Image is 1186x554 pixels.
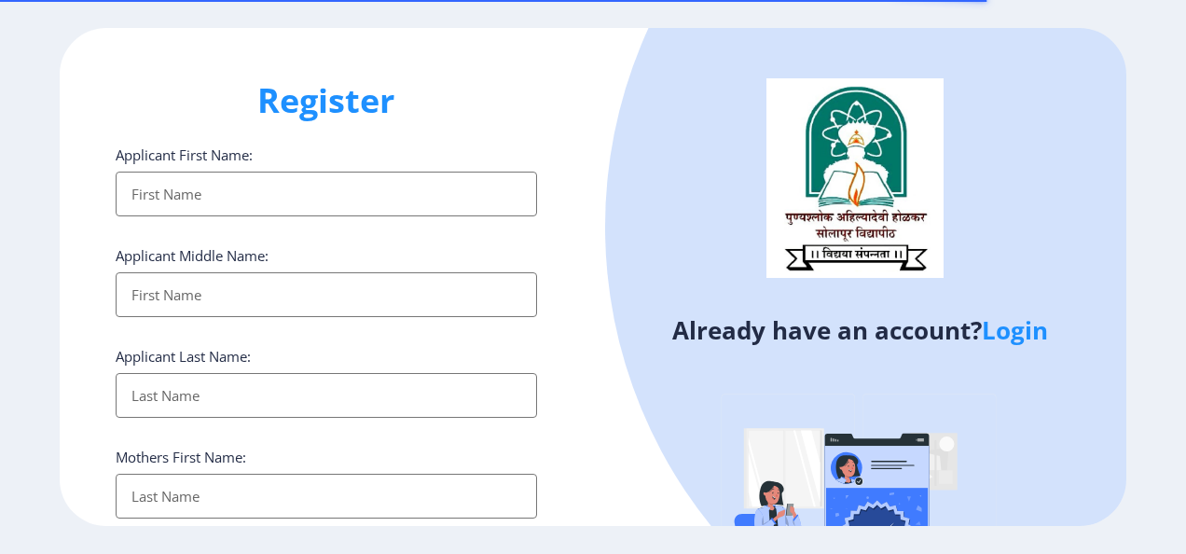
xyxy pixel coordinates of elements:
label: Applicant Middle Name: [116,246,269,265]
label: Applicant First Name: [116,145,253,164]
h1: Register [116,78,537,123]
input: First Name [116,172,537,216]
label: Applicant Last Name: [116,347,251,366]
input: First Name [116,272,537,317]
input: Last Name [116,474,537,519]
input: Last Name [116,373,537,418]
label: Mothers First Name: [116,448,246,466]
img: logo [766,78,944,278]
h4: Already have an account? [607,315,1112,345]
a: Login [982,313,1048,347]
